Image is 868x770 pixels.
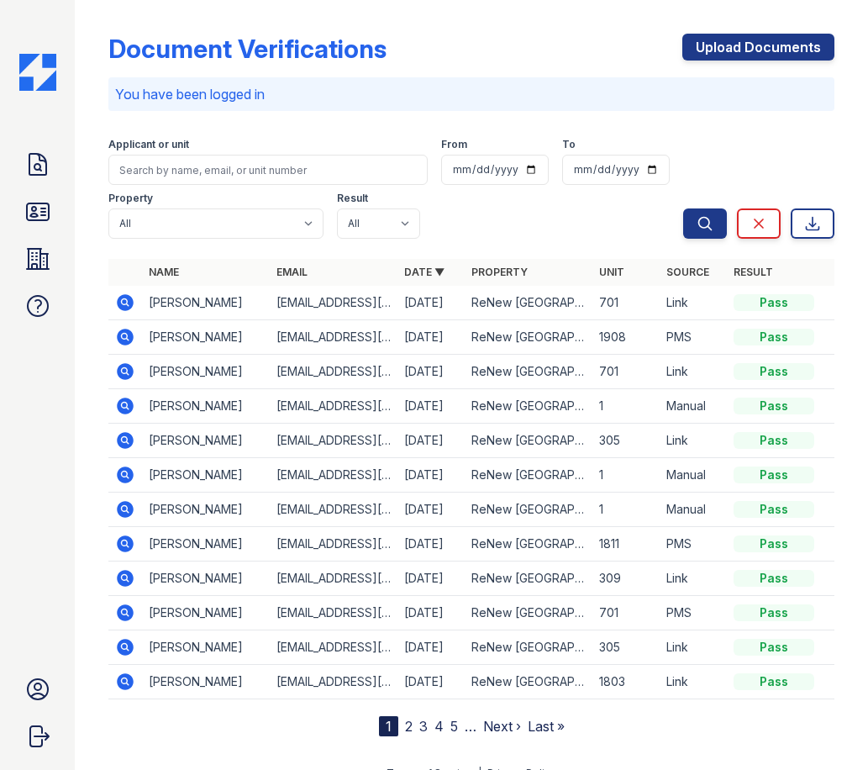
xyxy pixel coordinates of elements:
[142,320,270,355] td: [PERSON_NAME]
[592,286,660,320] td: 701
[397,562,465,596] td: [DATE]
[397,596,465,630] td: [DATE]
[142,630,270,665] td: [PERSON_NAME]
[379,716,398,736] div: 1
[419,718,428,735] a: 3
[270,355,397,389] td: [EMAIL_ADDRESS][DOMAIN_NAME]
[441,138,467,151] label: From
[465,389,592,424] td: ReNew [GEOGRAPHIC_DATA]
[682,34,834,61] a: Upload Documents
[404,266,445,278] a: Date ▼
[434,718,444,735] a: 4
[270,458,397,493] td: [EMAIL_ADDRESS][DOMAIN_NAME]
[734,294,814,311] div: Pass
[397,527,465,562] td: [DATE]
[465,458,592,493] td: ReNew [GEOGRAPHIC_DATA]
[108,192,153,205] label: Property
[734,639,814,656] div: Pass
[337,192,368,205] label: Result
[465,424,592,458] td: ReNew [GEOGRAPHIC_DATA]
[397,389,465,424] td: [DATE]
[734,501,814,518] div: Pass
[734,432,814,449] div: Pass
[19,54,56,91] img: CE_Icon_Blue-c292c112584629df590d857e76928e9f676e5b41ef8f769ba2f05ee15b207248.png
[450,718,458,735] a: 5
[142,355,270,389] td: [PERSON_NAME]
[465,527,592,562] td: ReNew [GEOGRAPHIC_DATA]
[734,266,773,278] a: Result
[592,527,660,562] td: 1811
[660,286,727,320] td: Link
[465,716,476,736] span: …
[660,665,727,699] td: Link
[465,665,592,699] td: ReNew [GEOGRAPHIC_DATA]
[397,286,465,320] td: [DATE]
[734,467,814,483] div: Pass
[592,389,660,424] td: 1
[734,673,814,690] div: Pass
[270,320,397,355] td: [EMAIL_ADDRESS][DOMAIN_NAME]
[397,665,465,699] td: [DATE]
[660,458,727,493] td: Manual
[599,266,624,278] a: Unit
[270,665,397,699] td: [EMAIL_ADDRESS][DOMAIN_NAME]
[660,320,727,355] td: PMS
[660,527,727,562] td: PMS
[660,493,727,527] td: Manual
[397,320,465,355] td: [DATE]
[734,604,814,621] div: Pass
[142,665,270,699] td: [PERSON_NAME]
[270,286,397,320] td: [EMAIL_ADDRESS][DOMAIN_NAME]
[270,493,397,527] td: [EMAIL_ADDRESS][DOMAIN_NAME]
[465,493,592,527] td: ReNew [GEOGRAPHIC_DATA]
[465,320,592,355] td: ReNew [GEOGRAPHIC_DATA]
[142,596,270,630] td: [PERSON_NAME]
[397,355,465,389] td: [DATE]
[270,389,397,424] td: [EMAIL_ADDRESS][DOMAIN_NAME]
[734,398,814,414] div: Pass
[270,596,397,630] td: [EMAIL_ADDRESS][DOMAIN_NAME]
[660,355,727,389] td: Link
[115,84,828,104] p: You have been logged in
[405,718,413,735] a: 2
[592,320,660,355] td: 1908
[562,138,576,151] label: To
[149,266,179,278] a: Name
[592,493,660,527] td: 1
[592,458,660,493] td: 1
[660,424,727,458] td: Link
[734,329,814,345] div: Pass
[734,535,814,552] div: Pass
[592,630,660,665] td: 305
[465,355,592,389] td: ReNew [GEOGRAPHIC_DATA]
[592,665,660,699] td: 1803
[276,266,308,278] a: Email
[471,266,528,278] a: Property
[142,527,270,562] td: [PERSON_NAME]
[397,458,465,493] td: [DATE]
[660,389,727,424] td: Manual
[666,266,709,278] a: Source
[465,630,592,665] td: ReNew [GEOGRAPHIC_DATA]
[592,355,660,389] td: 701
[592,562,660,596] td: 309
[270,527,397,562] td: [EMAIL_ADDRESS][DOMAIN_NAME]
[528,718,565,735] a: Last »
[397,493,465,527] td: [DATE]
[465,596,592,630] td: ReNew [GEOGRAPHIC_DATA]
[142,562,270,596] td: [PERSON_NAME]
[660,562,727,596] td: Link
[108,155,428,185] input: Search by name, email, or unit number
[592,424,660,458] td: 305
[397,424,465,458] td: [DATE]
[108,138,189,151] label: Applicant or unit
[483,718,521,735] a: Next ›
[660,596,727,630] td: PMS
[734,570,814,587] div: Pass
[142,493,270,527] td: [PERSON_NAME]
[270,424,397,458] td: [EMAIL_ADDRESS][DOMAIN_NAME]
[734,363,814,380] div: Pass
[142,389,270,424] td: [PERSON_NAME]
[465,286,592,320] td: ReNew [GEOGRAPHIC_DATA]
[397,630,465,665] td: [DATE]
